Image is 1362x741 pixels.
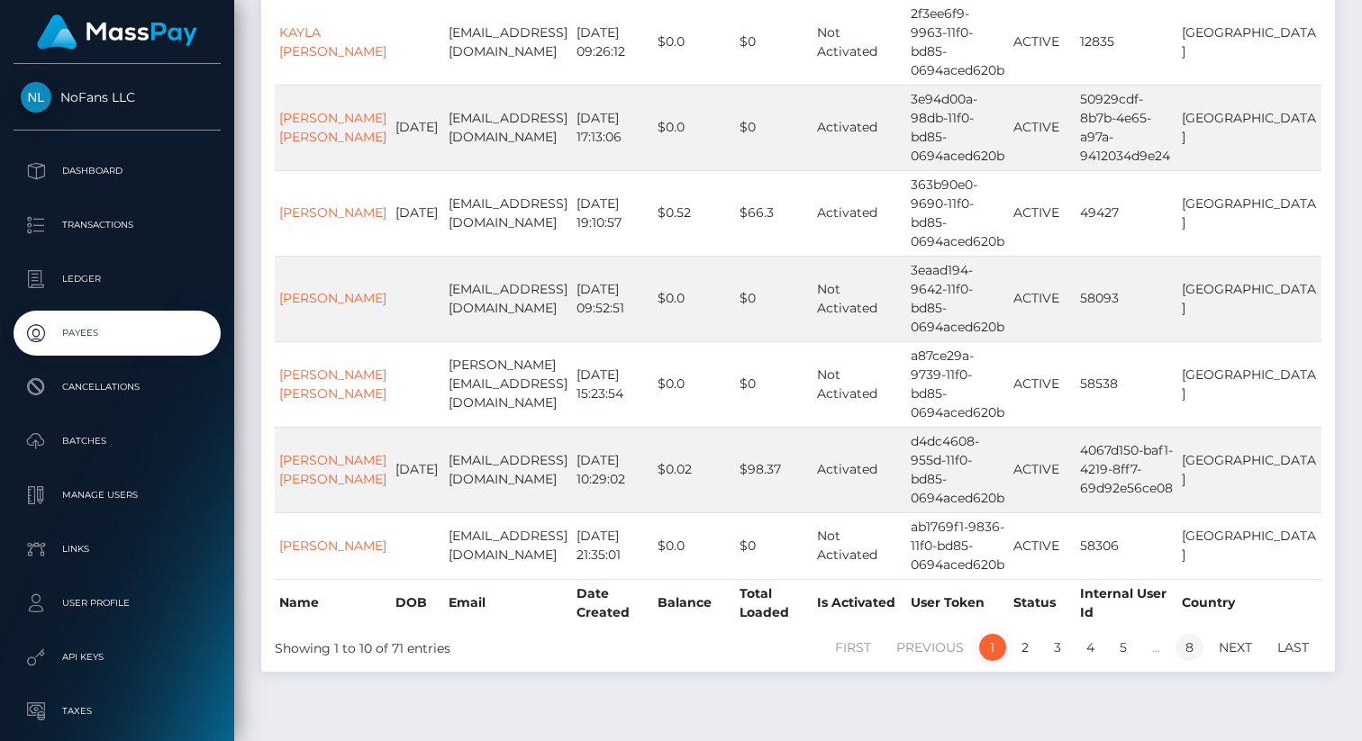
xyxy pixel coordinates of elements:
[572,256,653,341] td: [DATE] 09:52:51
[444,341,572,427] td: [PERSON_NAME][EMAIL_ADDRESS][DOMAIN_NAME]
[21,374,213,401] p: Cancellations
[279,452,386,487] a: [PERSON_NAME] [PERSON_NAME]
[275,579,391,627] th: Name
[14,311,221,356] a: Payees
[813,170,906,256] td: Activated
[14,581,221,626] a: User Profile
[21,698,213,725] p: Taxes
[14,473,221,518] a: Manage Users
[1267,634,1319,661] a: Last
[1076,579,1177,627] th: Internal User Id
[653,170,735,256] td: $0.52
[1177,579,1321,627] th: Country
[572,85,653,170] td: [DATE] 17:13:06
[279,366,386,402] a: [PERSON_NAME] [PERSON_NAME]
[735,170,813,256] td: $66.3
[1076,512,1177,579] td: 58306
[444,85,572,170] td: [EMAIL_ADDRESS][DOMAIN_NAME]
[906,256,1009,341] td: 3eaad194-9642-11f0-bd85-0694aced620b
[1209,634,1262,661] a: Next
[906,341,1009,427] td: a87ce29a-9739-11f0-bd85-0694aced620b
[279,110,386,145] a: [PERSON_NAME] [PERSON_NAME]
[21,212,213,239] p: Transactions
[14,689,221,734] a: Taxes
[1009,512,1076,579] td: ACTIVE
[444,579,572,627] th: Email
[14,149,221,194] a: Dashboard
[391,85,444,170] td: [DATE]
[813,512,906,579] td: Not Activated
[21,590,213,617] p: User Profile
[14,89,221,105] span: NoFans LLC
[275,632,695,658] div: Showing 1 to 10 of 71 entries
[21,536,213,563] p: Links
[1009,579,1076,627] th: Status
[21,158,213,185] p: Dashboard
[1110,634,1137,661] a: 5
[391,170,444,256] td: [DATE]
[1009,341,1076,427] td: ACTIVE
[1076,634,1104,661] a: 4
[979,634,1006,661] a: 1
[813,427,906,512] td: Activated
[37,14,197,50] img: MassPay Logo
[391,427,444,512] td: [DATE]
[21,428,213,455] p: Batches
[813,341,906,427] td: Not Activated
[1076,427,1177,512] td: 4067d150-baf1-4219-8ff7-69d92e56ce08
[1044,634,1071,661] a: 3
[1076,341,1177,427] td: 58538
[653,579,735,627] th: Balance
[653,427,735,512] td: $0.02
[1177,256,1321,341] td: [GEOGRAPHIC_DATA]
[906,427,1009,512] td: d4dc4608-955d-11f0-bd85-0694aced620b
[572,341,653,427] td: [DATE] 15:23:54
[1012,634,1039,661] a: 2
[279,538,386,554] a: [PERSON_NAME]
[444,512,572,579] td: [EMAIL_ADDRESS][DOMAIN_NAME]
[1076,85,1177,170] td: 50929cdf-8b7b-4e65-a97a-9412034d9e24
[14,527,221,572] a: Links
[21,266,213,293] p: Ledger
[572,427,653,512] td: [DATE] 10:29:02
[906,512,1009,579] td: ab1769f1-9836-11f0-bd85-0694aced620b
[1009,85,1076,170] td: ACTIVE
[572,579,653,627] th: Date Created
[391,579,444,627] th: DOB
[906,579,1009,627] th: User Token
[813,256,906,341] td: Not Activated
[572,170,653,256] td: [DATE] 19:10:57
[906,85,1009,170] td: 3e94d00a-98db-11f0-bd85-0694aced620b
[653,341,735,427] td: $0.0
[14,635,221,680] a: API Keys
[735,427,813,512] td: $98.37
[1076,256,1177,341] td: 58093
[735,579,813,627] th: Total Loaded
[735,341,813,427] td: $0
[735,512,813,579] td: $0
[444,170,572,256] td: [EMAIL_ADDRESS][DOMAIN_NAME]
[21,82,51,113] img: NoFans LLC
[572,512,653,579] td: [DATE] 21:35:01
[735,85,813,170] td: $0
[906,170,1009,256] td: 363b90e0-9690-11f0-bd85-0694aced620b
[14,257,221,302] a: Ledger
[1177,85,1321,170] td: [GEOGRAPHIC_DATA]
[653,256,735,341] td: $0.0
[1076,170,1177,256] td: 49427
[1177,341,1321,427] td: [GEOGRAPHIC_DATA]
[653,85,735,170] td: $0.0
[21,482,213,509] p: Manage Users
[813,579,906,627] th: Is Activated
[444,427,572,512] td: [EMAIL_ADDRESS][DOMAIN_NAME]
[21,644,213,671] p: API Keys
[279,290,386,306] a: [PERSON_NAME]
[1177,427,1321,512] td: [GEOGRAPHIC_DATA]
[813,85,906,170] td: Activated
[444,256,572,341] td: [EMAIL_ADDRESS][DOMAIN_NAME]
[735,256,813,341] td: $0
[14,419,221,464] a: Batches
[1009,427,1076,512] td: ACTIVE
[1177,512,1321,579] td: [GEOGRAPHIC_DATA]
[21,320,213,347] p: Payees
